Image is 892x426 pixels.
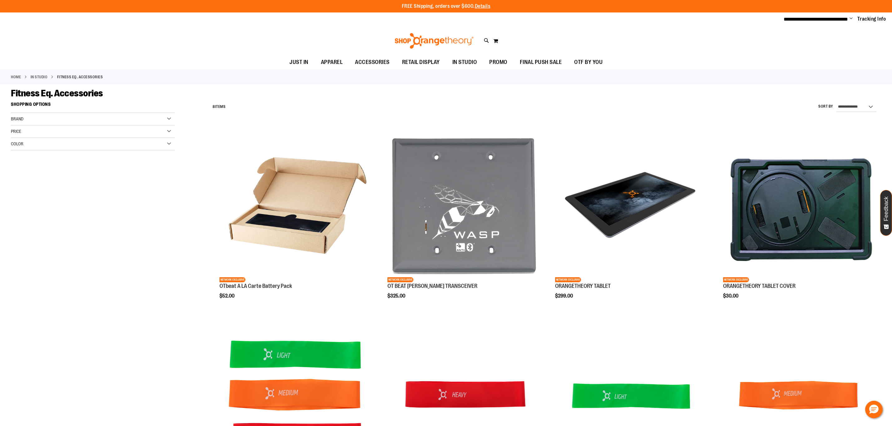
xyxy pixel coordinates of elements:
span: $299.00 [555,293,574,299]
a: APPAREL [315,55,349,70]
span: Feedback [883,196,889,221]
a: Product image for ORANGETHEORY TABLETNETWORK EXCLUSIVE [555,128,710,283]
a: Details [475,3,490,9]
span: FINAL PUSH SALE [520,55,562,69]
a: RETAIL DISPLAY [396,55,446,70]
a: IN STUDIO [31,74,48,80]
span: IN STUDIO [452,55,477,69]
span: $30.00 [723,293,739,299]
span: JUST IN [289,55,308,69]
button: Feedback - Show survey [880,190,892,236]
span: NETWORK EXCLUSIVE [387,277,413,282]
div: product [384,124,545,315]
button: Hello, have a question? Let’s chat. [865,401,883,418]
img: Product image for ORANGETHEORY TABLET COVER [723,128,878,282]
p: FREE Shipping, orders over $600. [402,3,490,10]
div: product [552,124,713,315]
span: PROMO [489,55,507,69]
img: Product image for OT BEAT POE TRANSCEIVER [387,128,542,282]
strong: Shopping Options [11,99,175,113]
a: Product image for ORANGETHEORY TABLET COVERNETWORK EXCLUSIVE [723,128,878,283]
div: product [216,124,377,315]
span: NETWORK EXCLUSIVE [219,277,245,282]
span: $325.00 [387,293,406,299]
a: Tracking Info [857,16,886,22]
span: OTF BY YOU [574,55,603,69]
a: Home [11,74,21,80]
a: JUST IN [283,55,315,70]
span: Brand [11,116,23,121]
img: Shop Orangetheory [394,33,475,49]
span: NETWORK EXCLUSIVE [555,277,581,282]
a: Product image for OT BEAT POE TRANSCEIVERNETWORK EXCLUSIVE [387,128,542,283]
a: ORANGETHEORY TABLET COVER [723,283,796,289]
span: RETAIL DISPLAY [402,55,440,69]
img: Product image for ORANGETHEORY TABLET [555,128,710,282]
a: FINAL PUSH SALE [514,55,568,70]
button: Account menu [850,16,853,22]
span: Price [11,129,21,134]
span: NETWORK EXCLUSIVE [723,277,749,282]
a: OT BEAT [PERSON_NAME] TRANSCEIVER [387,283,477,289]
a: ORANGETHEORY TABLET [555,283,611,289]
span: Color [11,141,23,146]
strong: Fitness Eq. Accessories [57,74,103,80]
label: Sort By [818,104,833,109]
a: OTbeat A LA Carte Battery Pack [219,283,292,289]
span: Fitness Eq. Accessories [11,88,103,99]
span: APPAREL [321,55,343,69]
span: $52.00 [219,293,235,299]
a: Product image for OTbeat A LA Carte Battery PackNETWORK EXCLUSIVE [219,128,374,283]
span: 8 [213,104,215,109]
a: IN STUDIO [446,55,483,69]
img: Product image for OTbeat A LA Carte Battery Pack [219,128,374,282]
span: ACCESSORIES [355,55,390,69]
h2: Items [213,102,225,112]
a: ACCESSORIES [349,55,396,70]
div: product [720,124,881,315]
a: PROMO [483,55,514,70]
a: OTF BY YOU [568,55,609,70]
